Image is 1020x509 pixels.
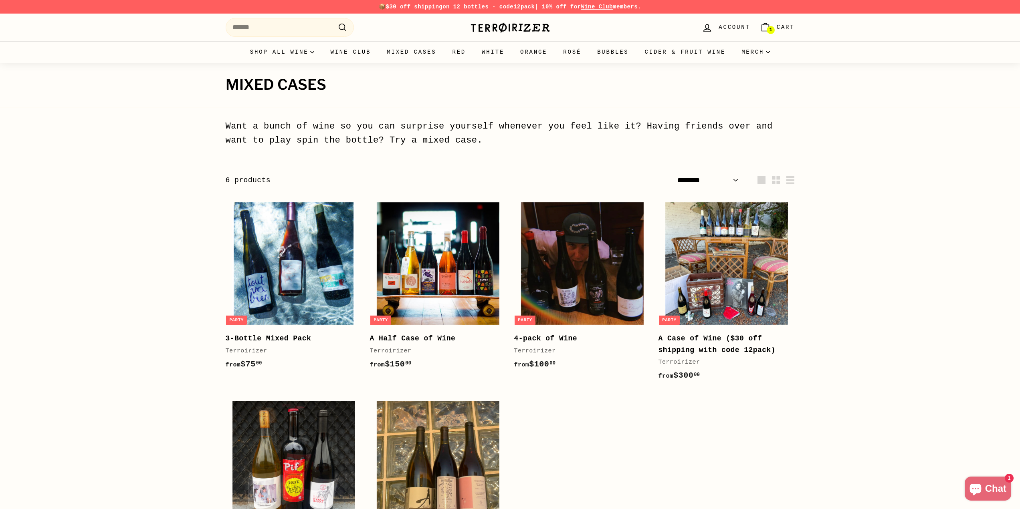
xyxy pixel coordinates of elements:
[658,373,674,380] span: from
[370,334,456,342] b: A Half Case of Wine
[513,4,535,10] strong: 12pack
[658,371,700,380] span: $300
[474,41,512,63] a: White
[512,41,555,63] a: Orange
[733,41,778,63] summary: Merch
[226,362,241,368] span: from
[514,195,650,379] a: Party 4-pack of Wine Terroirizer
[370,316,391,325] div: Party
[256,360,262,366] sup: 00
[658,358,787,367] div: Terroirizer
[242,41,323,63] summary: Shop all wine
[405,360,411,366] sup: 00
[370,360,412,369] span: $150
[226,2,795,11] p: 📦 on 12 bottles - code | 10% off for members.
[755,16,800,39] a: Cart
[659,316,680,325] div: Party
[226,119,795,147] div: Want a bunch of wine so you can surprise yourself whenever you feel like it? Having friends over ...
[226,334,311,342] b: 3-Bottle Mixed Pack
[514,346,642,356] div: Terroirizer
[962,477,1014,503] inbox-online-store-chat: Shopify online store chat
[719,23,750,32] span: Account
[581,4,613,10] a: Wine Club
[658,334,776,354] b: A Case of Wine ($30 off shipping with code 12pack)
[697,16,755,39] a: Account
[637,41,734,63] a: Cider & Fruit Wine
[386,4,443,10] span: $30 off shipping
[226,346,354,356] div: Terroirizer
[777,23,795,32] span: Cart
[370,362,385,368] span: from
[555,41,589,63] a: Rosé
[226,77,795,93] h1: Mixed Cases
[210,41,811,63] div: Primary
[694,372,700,378] sup: 00
[514,334,578,342] b: 4-pack of Wine
[514,360,556,369] span: $100
[515,316,535,325] div: Party
[589,41,636,63] a: Bubbles
[769,27,772,33] span: 1
[322,41,379,63] a: Wine Club
[370,346,498,356] div: Terroirizer
[549,360,555,366] sup: 00
[658,195,795,390] a: Party A Case of Wine ($30 off shipping with code 12pack) Terroirizer
[370,195,506,379] a: Party A Half Case of Wine Terroirizer
[379,41,444,63] a: Mixed Cases
[226,195,362,379] a: Party 3-Bottle Mixed Pack Terroirizer
[226,316,247,325] div: Party
[514,362,529,368] span: from
[226,360,262,369] span: $75
[226,175,510,186] div: 6 products
[444,41,474,63] a: Red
